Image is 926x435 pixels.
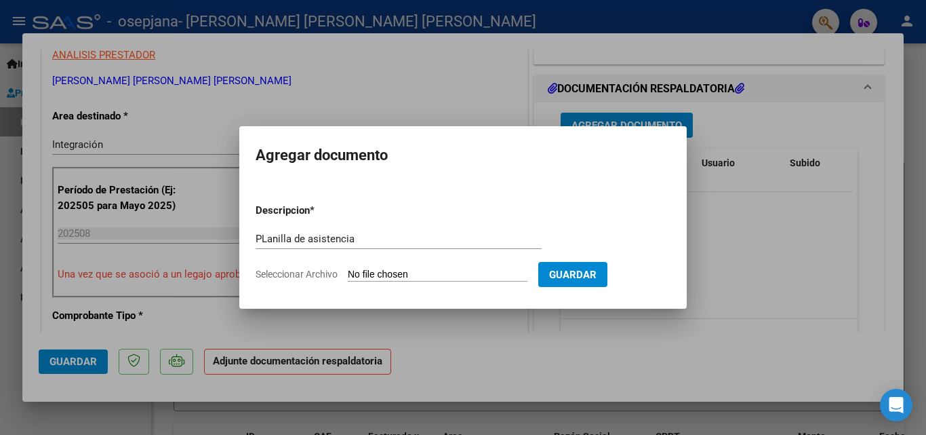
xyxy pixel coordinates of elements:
[880,389,912,421] div: Open Intercom Messenger
[256,203,380,219] p: Descripcion
[256,143,670,168] h2: Agregar documento
[256,269,338,280] span: Seleccionar Archivo
[538,262,607,287] button: Guardar
[549,269,597,281] span: Guardar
